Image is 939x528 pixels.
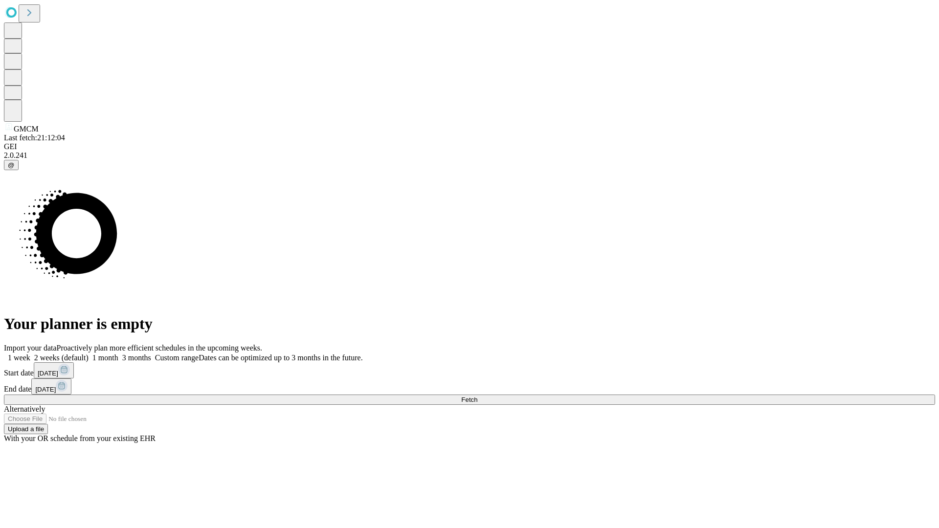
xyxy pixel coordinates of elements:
[38,370,58,377] span: [DATE]
[92,353,118,362] span: 1 month
[122,353,151,362] span: 3 months
[4,315,935,333] h1: Your planner is empty
[199,353,362,362] span: Dates can be optimized up to 3 months in the future.
[4,378,935,395] div: End date
[31,378,71,395] button: [DATE]
[4,142,935,151] div: GEI
[4,434,156,442] span: With your OR schedule from your existing EHR
[4,362,935,378] div: Start date
[4,160,19,170] button: @
[34,353,89,362] span: 2 weeks (default)
[4,405,45,413] span: Alternatively
[57,344,262,352] span: Proactively plan more efficient schedules in the upcoming weeks.
[461,396,477,403] span: Fetch
[8,161,15,169] span: @
[34,362,74,378] button: [DATE]
[14,125,39,133] span: GMCM
[8,353,30,362] span: 1 week
[4,344,57,352] span: Import your data
[4,151,935,160] div: 2.0.241
[35,386,56,393] span: [DATE]
[4,424,48,434] button: Upload a file
[155,353,199,362] span: Custom range
[4,395,935,405] button: Fetch
[4,133,65,142] span: Last fetch: 21:12:04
